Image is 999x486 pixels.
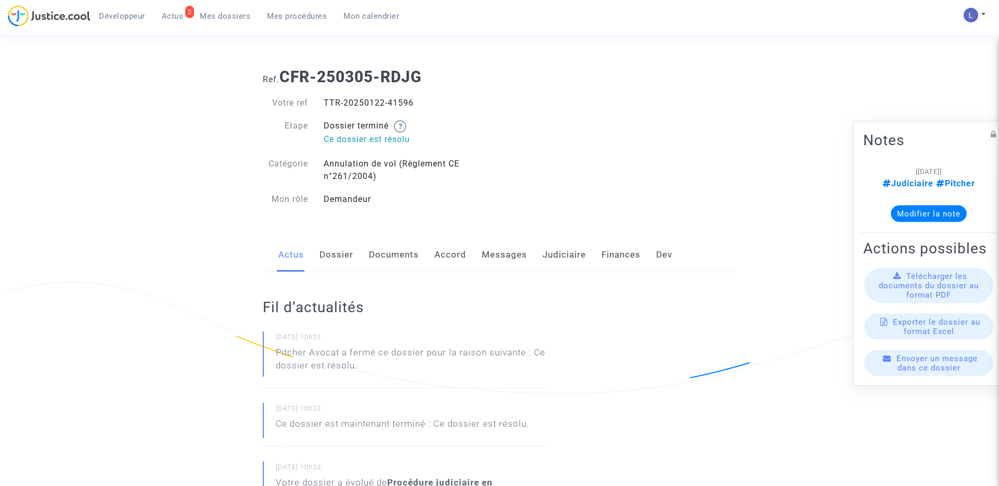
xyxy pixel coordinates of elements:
a: 2Actus [153,8,192,24]
h2: Fil d’actualités [263,298,547,316]
span: Mes procédures [267,11,327,21]
span: Judiciaire [882,178,933,188]
span: Pitcher [933,178,975,188]
h2: Notes [863,131,994,149]
div: Votre ref [255,97,316,109]
span: Ref. [263,74,279,84]
p: Ce dossier est résolu [324,133,492,146]
div: Mon rôle [255,193,316,206]
a: Dev [656,238,672,272]
a: Judiciaire [543,238,586,272]
h2: Actions possibles [863,239,994,258]
a: Mes dossiers [191,8,259,24]
div: Pitcher Avocat a fermé ce dossier pour la raison suivante : Ce dossier est résolu. [276,346,547,372]
span: Mes dossiers [200,11,250,21]
div: Etape [255,120,316,147]
a: Documents [369,238,419,272]
a: Messages [482,238,527,272]
div: Catégorie [255,158,316,183]
div: Demandeur [316,193,499,206]
img: AATXAJzI13CaqkJmx-MOQUbNyDE09GJ9dorwRvFSQZdH=s96-c [964,8,978,22]
button: Modifier la note [891,206,967,222]
a: Mes procédures [259,8,335,24]
small: [DATE] 10h23 [276,404,547,417]
img: help.svg [394,120,406,133]
small: [DATE] 10h23 [276,332,547,346]
b: CFR-250305-RDJG [279,68,421,86]
a: Développeur [91,8,153,24]
span: [[DATE]] [916,168,942,175]
span: Actus [162,11,184,21]
p: Ce dossier est maintenant terminé : Ce dossier est résolu. [276,417,529,436]
span: Mon calendrier [343,11,399,21]
span: Télécharger les documents du dossier au format PDF [879,272,979,300]
a: Actus [278,238,304,272]
span: Développeur [99,11,145,21]
div: Dossier terminé [316,120,499,147]
span: Exporter le dossier au format Excel [893,317,980,336]
a: Finances [601,238,641,272]
a: Accord [434,238,466,272]
div: 2 [185,6,195,18]
img: jc-logo.svg [8,5,91,27]
div: TTR-20250122-41596 [316,97,499,109]
small: [DATE] 10h23 [276,463,547,476]
div: Annulation de vol (Règlement CE n°261/2004) [316,158,499,183]
a: Dossier [319,238,353,272]
span: Envoyer un message dans ce dossier [896,354,978,373]
a: Mon calendrier [335,8,407,24]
